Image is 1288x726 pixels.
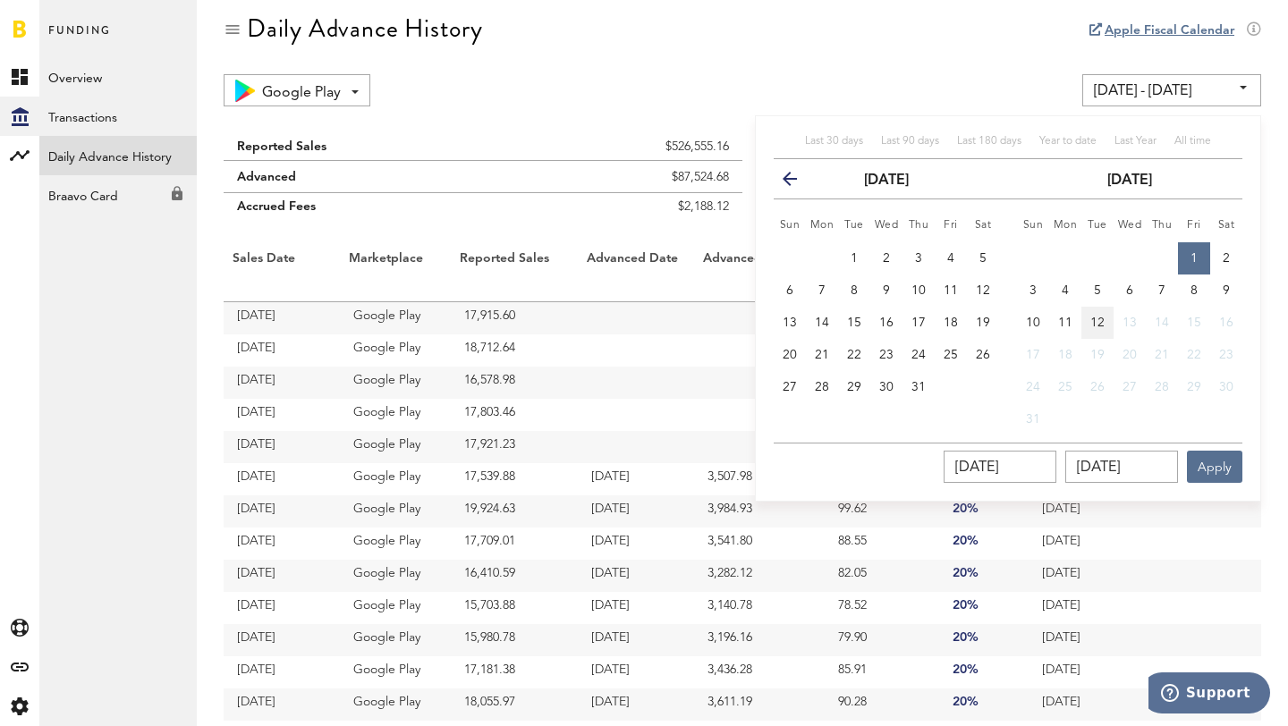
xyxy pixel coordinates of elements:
span: 9 [883,284,890,297]
td: 18,055.97 [451,688,578,721]
span: 10 [911,284,926,297]
span: 14 [815,317,829,329]
span: 30 [1219,381,1233,393]
span: 23 [1219,349,1233,361]
span: 9 [1223,284,1230,297]
button: 4 [1049,274,1081,307]
button: 13 [1114,307,1146,339]
td: Google Play [340,463,451,495]
span: Last 180 days [957,136,1021,147]
span: 3 [915,252,922,265]
span: 31 [1026,413,1040,426]
td: 17,181.38 [451,656,578,688]
button: Apply [1187,451,1242,483]
th: Reported Sales [451,247,578,302]
span: 2 [883,252,890,265]
td: 3,541.80 [694,528,826,560]
button: 22 [1178,339,1210,371]
span: 11 [1058,317,1072,329]
strong: [DATE] [1107,173,1152,188]
button: 29 [838,371,870,403]
small: Friday [944,220,958,231]
button: 20 [1114,339,1146,371]
td: Accrued Fees [224,193,515,230]
td: 88.55 [825,528,939,560]
span: 20 [783,349,797,361]
span: 1 [851,252,858,265]
button: 4 [935,242,967,274]
button: 27 [774,371,806,403]
td: 16,410.59 [451,560,578,592]
span: 28 [1155,381,1169,393]
span: 26 [1090,381,1105,393]
td: 20% [939,560,1029,592]
th: Sales Date [224,247,340,302]
th: Advanced Sales [694,247,826,302]
td: [DATE] [578,624,694,656]
td: [DATE] [224,688,340,721]
small: Thursday [1152,220,1173,231]
td: 17,803.46 [451,399,578,431]
span: 30 [879,381,894,393]
span: Google Play [262,78,341,108]
span: 6 [786,284,793,297]
button: 25 [1049,371,1081,403]
td: [DATE] [224,592,340,624]
span: Last Year [1114,136,1157,147]
span: 10 [1026,317,1040,329]
span: 31 [911,381,926,393]
td: [DATE] [224,367,340,399]
span: 25 [944,349,958,361]
button: 12 [967,274,999,307]
td: 3,984.93 [694,495,826,528]
button: 5 [1081,274,1114,307]
input: __/__/____ [944,451,1056,483]
a: Overview [39,57,197,97]
small: Sunday [780,220,801,231]
button: 14 [1146,307,1178,339]
span: 17 [911,317,926,329]
button: 16 [870,307,902,339]
td: 19,924.63 [451,495,578,528]
td: Google Play [340,431,451,463]
span: 7 [1158,284,1165,297]
span: 13 [1123,317,1137,329]
button: 17 [1017,339,1049,371]
span: 21 [815,349,829,361]
button: 1 [838,242,870,274]
td: Google Play [340,334,451,367]
button: 14 [806,307,838,339]
span: 24 [911,349,926,361]
span: 5 [1094,284,1101,297]
td: [DATE] [224,560,340,592]
td: [DATE] [578,592,694,624]
span: 7 [818,284,826,297]
td: [DATE] [224,334,340,367]
span: 20 [1123,349,1137,361]
td: [DATE] [578,528,694,560]
span: 18 [944,317,958,329]
button: 19 [967,307,999,339]
span: 16 [1219,317,1233,329]
span: 26 [976,349,990,361]
td: Advanced [224,161,515,193]
td: 20% [939,624,1029,656]
td: [DATE] [1029,528,1145,560]
button: 30 [870,371,902,403]
span: 6 [1126,284,1133,297]
td: Google Play [340,302,451,334]
span: 25 [1058,381,1072,393]
td: 3,436.28 [694,656,826,688]
button: 6 [1114,274,1146,307]
button: 21 [806,339,838,371]
button: 12 [1081,307,1114,339]
td: 17,709.01 [451,528,578,560]
button: 28 [806,371,838,403]
small: Saturday [1218,220,1235,231]
span: 4 [1062,284,1069,297]
span: 8 [1191,284,1198,297]
span: 24 [1026,381,1040,393]
span: 16 [879,317,894,329]
td: Google Play [340,688,451,721]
